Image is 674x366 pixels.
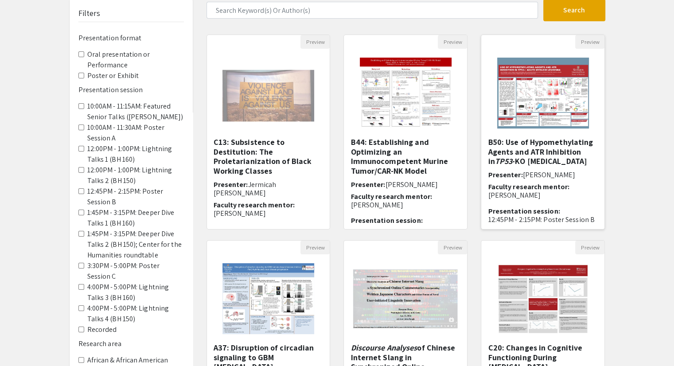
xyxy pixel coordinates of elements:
[87,70,139,81] label: Poster or Exhibit
[488,137,598,166] h5: B50: Use of Hypomethylating Agents and ATR Inhibition in -KO [MEDICAL_DATA]
[438,241,467,254] button: Preview
[300,241,330,254] button: Preview
[351,137,460,175] h5: B44: Establishing and Optimizing an Immunocompetent Murine Tumor/CAR-NK Model
[488,182,569,191] span: Faculty research mentor:
[214,200,295,210] span: Faculty research mentor:
[351,180,460,189] h6: Presenter:
[87,324,117,335] label: Recorded
[87,229,184,261] label: 1:45PM - 3:15PM: Deeper Dive Talks 2 (BH 150); Center for the Humanities roundtable
[87,122,184,144] label: 10:00AM - 11:30AM: Poster Session A
[438,35,467,49] button: Preview
[300,35,330,49] button: Preview
[214,49,323,137] img: <p>C13: Subsistence to Destitution: The Proletarianization of Black Working Classes</p>
[488,215,598,224] p: 12:45PM - 2:15PM: Poster Session B
[214,254,323,343] img: <p>A37: Disruption of circadian signaling to GBM tumors desynchronizes intrinsic&nbsp;</p><p>Per2...
[488,206,560,216] span: Presentation session:
[78,8,101,18] h5: Filters
[481,35,605,230] div: Open Presentation <p>B50: Use of Hypomethylating Agents and ATR Inhibition in <em>TP53</em>-KO Ac...
[87,165,184,186] label: 12:00PM - 1:00PM: Lightning Talks 2 (BH 150)
[343,35,468,230] div: Open Presentation <p>B44: Establishing and Optimizing an Immunocompetent Murine Tumor/CAR-NK Mode...
[87,303,184,324] label: 4:00PM - 5:00PM: Lightning Talks 4 (BH 150)
[87,261,184,282] label: 3:30PM - 5:00PM: Poster Session C
[351,201,460,209] p: [PERSON_NAME]
[575,35,604,49] button: Preview
[206,2,538,19] input: Search Keyword(s) Or Author(s)
[575,241,604,254] button: Preview
[351,343,417,353] em: Discourse Analyses
[488,171,598,179] h6: Presenter:
[488,254,598,343] img: <p><strong>C20: Changes in Cognitive Functioning During Breast Cancer Chemotherapy&nbsp;</strong>...
[344,260,467,337] img: <p><strong><em>Discourse Analyses</em> of Chinese Internet Slang in Synchronized Online Commentar...
[87,186,184,207] label: 12:45PM - 2:15PM: Poster Session B
[214,209,323,218] p: [PERSON_NAME]
[87,207,184,229] label: 1:45PM - 3:15PM: Deeper Dive Talks 1 (BH 160)
[87,101,184,122] label: 10:00AM - 11:15AM: Featured Senior Talks ([PERSON_NAME])
[206,35,331,230] div: Open Presentation <p>C13: Subsistence to Destitution: The Proletarianization of Black Working Cla...
[78,339,184,348] h6: Research area
[78,34,184,42] h6: Presentation format
[385,180,437,189] span: [PERSON_NAME]
[214,180,277,198] span: Jermicah [PERSON_NAME]
[488,191,598,199] p: [PERSON_NAME]
[87,144,184,165] label: 12:00PM - 1:00PM: Lightning Talks 1 (BH 160)
[351,192,432,201] span: Faculty research mentor:
[351,49,460,137] img: <p>B44: Establishing and Optimizing an Immunocompetent Murine Tumor/CAR-NK Model</p>
[7,326,38,359] iframe: Chat
[351,216,422,225] span: Presentation session:
[87,49,184,70] label: Oral presentation or Performance
[488,49,598,137] img: <p>B50: Use of Hypomethylating Agents and ATR Inhibition in <em>TP53</em>-KO Acute Myeloid Leukem...
[78,86,184,94] h6: Presentation session
[495,156,512,166] em: TP53
[87,282,184,303] label: 4:00PM - 5:00PM: Lightning Talks 3 (BH 160)
[214,180,323,197] h6: Presenter:
[214,137,323,175] h5: C13: Subsistence to Destitution: The Proletarianization of Black Working Classes
[522,170,575,179] span: [PERSON_NAME]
